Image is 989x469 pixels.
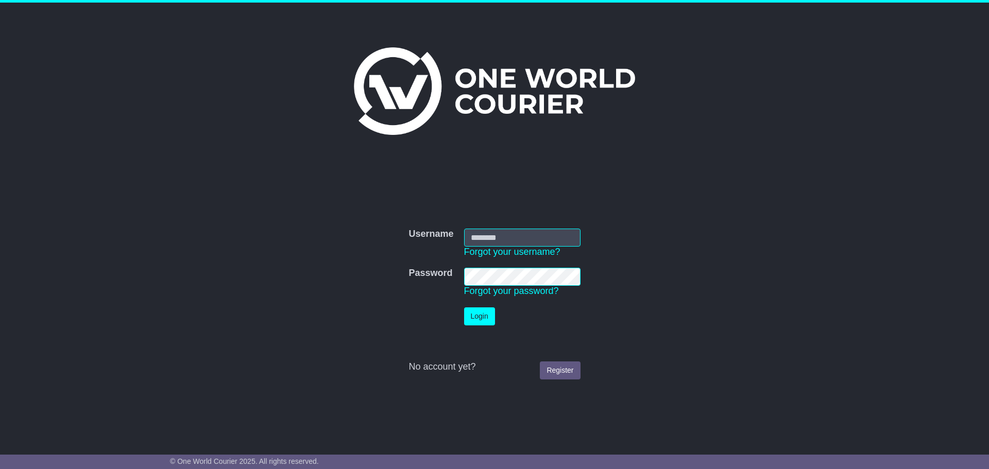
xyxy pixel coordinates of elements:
a: Forgot your password? [464,286,559,296]
a: Forgot your username? [464,247,560,257]
a: Register [540,361,580,379]
label: Username [408,229,453,240]
div: No account yet? [408,361,580,373]
button: Login [464,307,495,325]
label: Password [408,268,452,279]
img: One World [354,47,635,135]
span: © One World Courier 2025. All rights reserved. [170,457,319,465]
